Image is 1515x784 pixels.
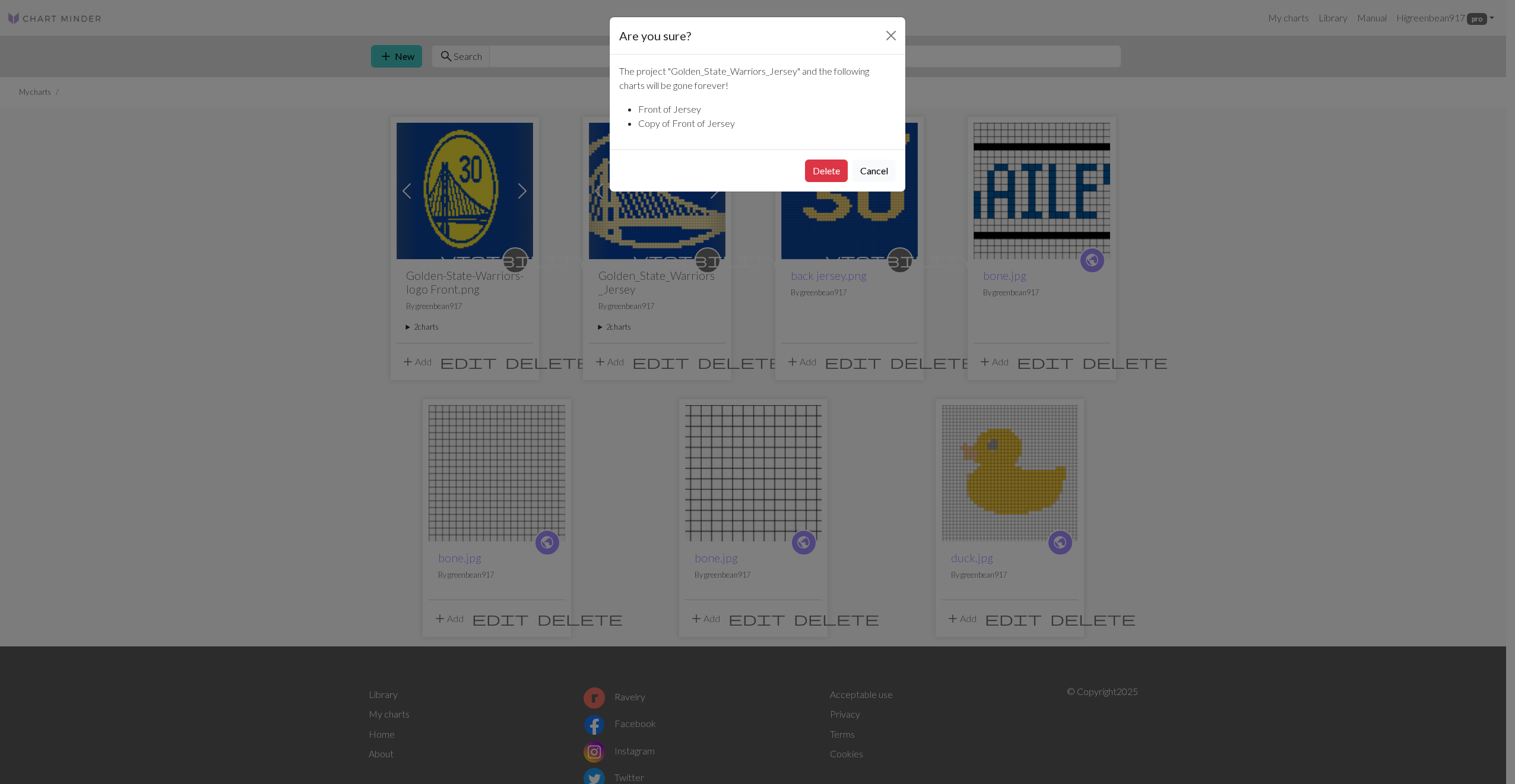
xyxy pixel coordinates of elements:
[619,64,896,93] p: The project " Golden_State_Warriors_Jersey " and the following charts will be gone forever!
[852,160,896,182] button: Cancel
[805,160,848,182] button: Delete
[882,26,901,45] button: Close
[638,116,896,130] li: Copy of Front of Jersey
[619,27,691,44] h5: Are you sure?
[638,102,896,116] li: Front of Jersey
